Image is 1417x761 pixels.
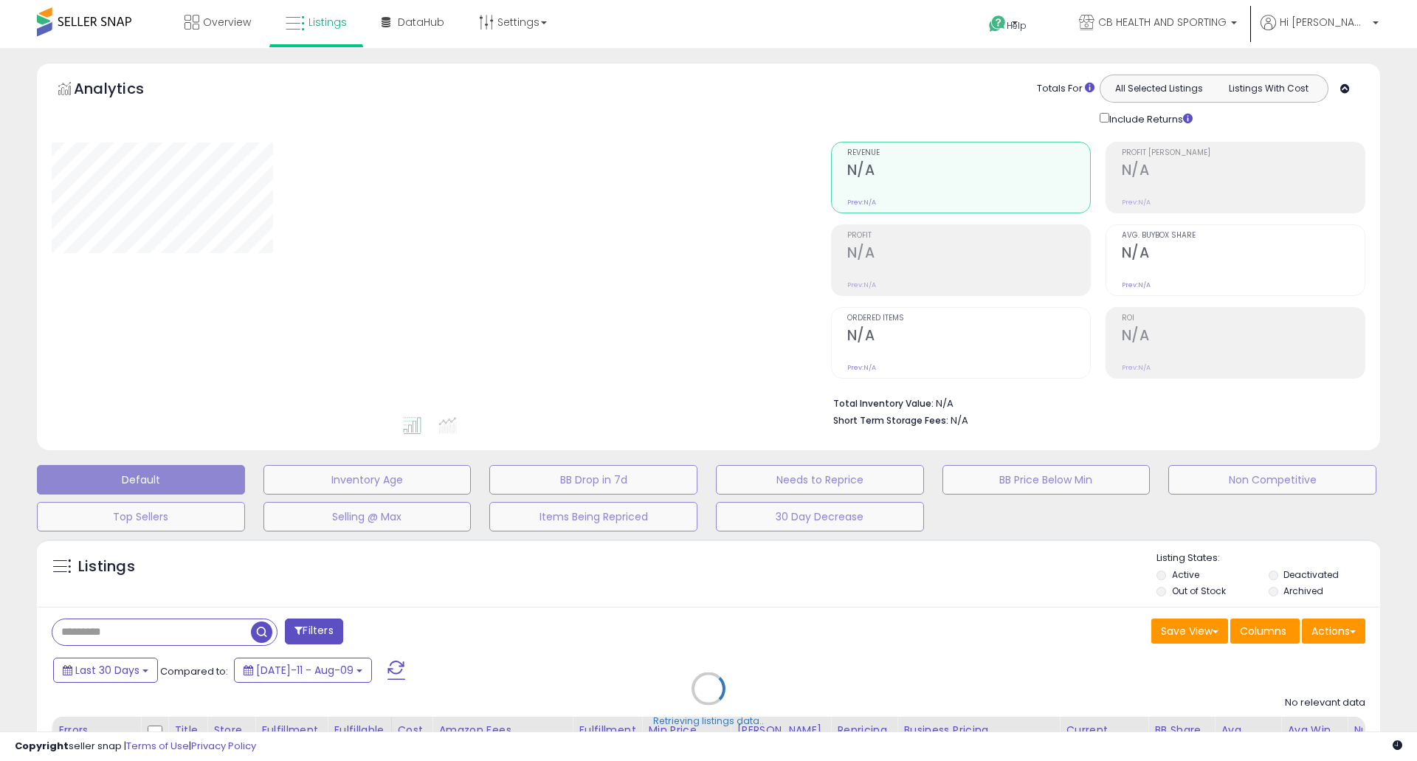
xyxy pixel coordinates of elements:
[1037,82,1094,96] div: Totals For
[1122,149,1365,157] span: Profit [PERSON_NAME]
[1089,110,1210,127] div: Include Returns
[1122,162,1365,182] h2: N/A
[1261,15,1379,48] a: Hi [PERSON_NAME]
[716,502,924,531] button: 30 Day Decrease
[37,502,245,531] button: Top Sellers
[1122,314,1365,323] span: ROI
[1122,363,1151,372] small: Prev: N/A
[489,502,697,531] button: Items Being Repriced
[1098,15,1227,30] span: CB HEALTH AND SPORTING
[1122,244,1365,264] h2: N/A
[263,502,472,531] button: Selling @ Max
[716,465,924,495] button: Needs to Reprice
[1007,19,1027,32] span: Help
[833,414,948,427] b: Short Term Storage Fees:
[489,465,697,495] button: BB Drop in 7d
[847,162,1090,182] h2: N/A
[977,4,1055,48] a: Help
[847,363,876,372] small: Prev: N/A
[15,740,256,754] div: seller snap | |
[847,149,1090,157] span: Revenue
[847,280,876,289] small: Prev: N/A
[833,397,934,410] b: Total Inventory Value:
[15,739,69,753] strong: Copyright
[74,78,173,103] h5: Analytics
[847,232,1090,240] span: Profit
[203,15,251,30] span: Overview
[847,198,876,207] small: Prev: N/A
[398,15,444,30] span: DataHub
[988,15,1007,33] i: Get Help
[1122,198,1151,207] small: Prev: N/A
[1280,15,1368,30] span: Hi [PERSON_NAME]
[833,393,1354,411] li: N/A
[37,465,245,495] button: Default
[1104,79,1214,98] button: All Selected Listings
[942,465,1151,495] button: BB Price Below Min
[1122,280,1151,289] small: Prev: N/A
[1122,232,1365,240] span: Avg. Buybox Share
[847,314,1090,323] span: Ordered Items
[1122,327,1365,347] h2: N/A
[951,413,968,427] span: N/A
[847,244,1090,264] h2: N/A
[653,714,764,728] div: Retrieving listings data..
[1168,465,1376,495] button: Non Competitive
[308,15,347,30] span: Listings
[263,465,472,495] button: Inventory Age
[847,327,1090,347] h2: N/A
[1213,79,1323,98] button: Listings With Cost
